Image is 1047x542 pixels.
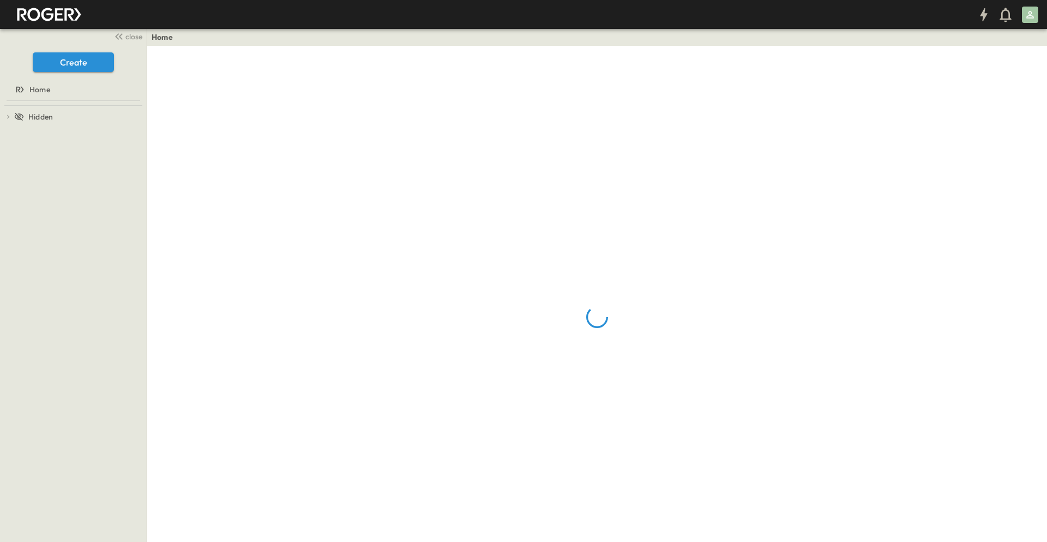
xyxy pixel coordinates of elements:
[2,82,142,97] a: Home
[29,84,50,95] span: Home
[125,31,142,42] span: close
[28,111,53,122] span: Hidden
[33,52,114,72] button: Create
[152,32,173,43] a: Home
[110,28,145,44] button: close
[152,32,179,43] nav: breadcrumbs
